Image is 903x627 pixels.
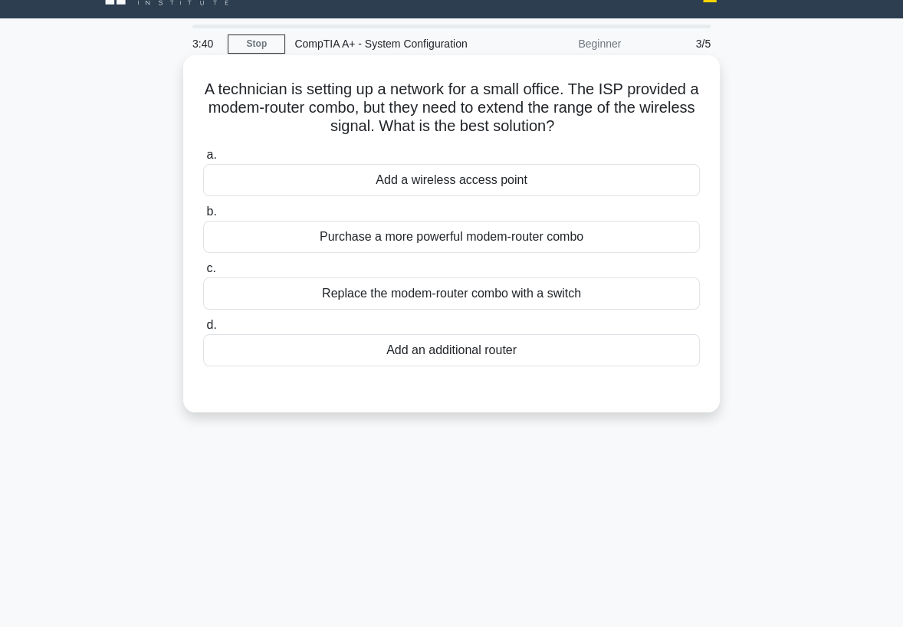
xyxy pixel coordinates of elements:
[203,334,700,366] div: Add an additional router
[285,28,496,59] div: CompTIA A+ - System Configuration
[630,28,720,59] div: 3/5
[206,205,216,218] span: b.
[202,80,701,136] h5: A technician is setting up a network for a small office. The ISP provided a modem-router combo, b...
[183,28,228,59] div: 3:40
[228,34,285,54] a: Stop
[203,164,700,196] div: Add a wireless access point
[206,261,215,274] span: c.
[496,28,630,59] div: Beginner
[206,148,216,161] span: a.
[206,318,216,331] span: d.
[203,221,700,253] div: Purchase a more powerful modem-router combo
[203,277,700,310] div: Replace the modem-router combo with a switch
